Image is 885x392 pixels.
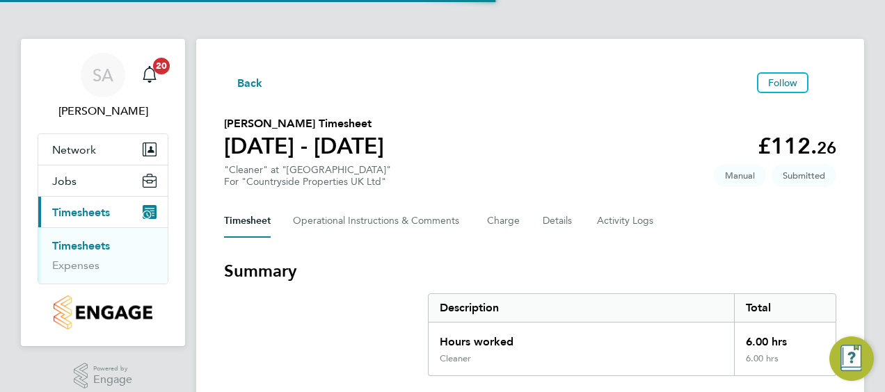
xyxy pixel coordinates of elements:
[52,206,110,219] span: Timesheets
[429,322,734,353] div: Hours worked
[757,72,808,93] button: Follow
[768,76,797,89] span: Follow
[224,74,263,91] button: Back
[38,103,168,120] span: Saqib Amin
[543,204,575,238] button: Details
[93,363,132,375] span: Powered by
[224,260,836,282] h3: Summary
[224,115,384,132] h2: [PERSON_NAME] Timesheet
[734,294,836,322] div: Total
[38,134,168,165] button: Network
[136,53,164,97] a: 20
[21,39,185,346] nav: Main navigation
[38,165,168,196] button: Jobs
[772,164,836,187] span: This timesheet is Submitted.
[829,336,874,381] button: Engage Resource Center
[734,322,836,353] div: 6.00 hrs
[153,58,170,74] span: 20
[758,133,836,159] app-decimal: £112.
[487,204,520,238] button: Charge
[814,79,836,86] button: Timesheets Menu
[93,374,132,386] span: Engage
[237,75,263,92] span: Back
[38,227,168,284] div: Timesheets
[440,353,471,364] div: Cleaner
[52,239,110,252] a: Timesheets
[714,164,766,187] span: This timesheet was manually created.
[93,66,113,84] span: SA
[52,259,99,272] a: Expenses
[38,53,168,120] a: SA[PERSON_NAME]
[224,132,384,160] h1: [DATE] - [DATE]
[293,204,465,238] button: Operational Instructions & Comments
[224,176,391,188] div: For "Countryside Properties UK Ltd"
[54,295,152,329] img: countryside-properties-logo-retina.png
[38,197,168,227] button: Timesheets
[429,294,734,322] div: Description
[597,204,655,238] button: Activity Logs
[428,293,836,376] div: Summary
[224,164,391,188] div: "Cleaner" at "[GEOGRAPHIC_DATA]"
[38,295,168,329] a: Go to home page
[74,363,133,389] a: Powered byEngage
[224,204,271,238] button: Timesheet
[52,174,77,188] span: Jobs
[52,143,96,156] span: Network
[734,353,836,375] div: 6.00 hrs
[817,138,836,158] span: 26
